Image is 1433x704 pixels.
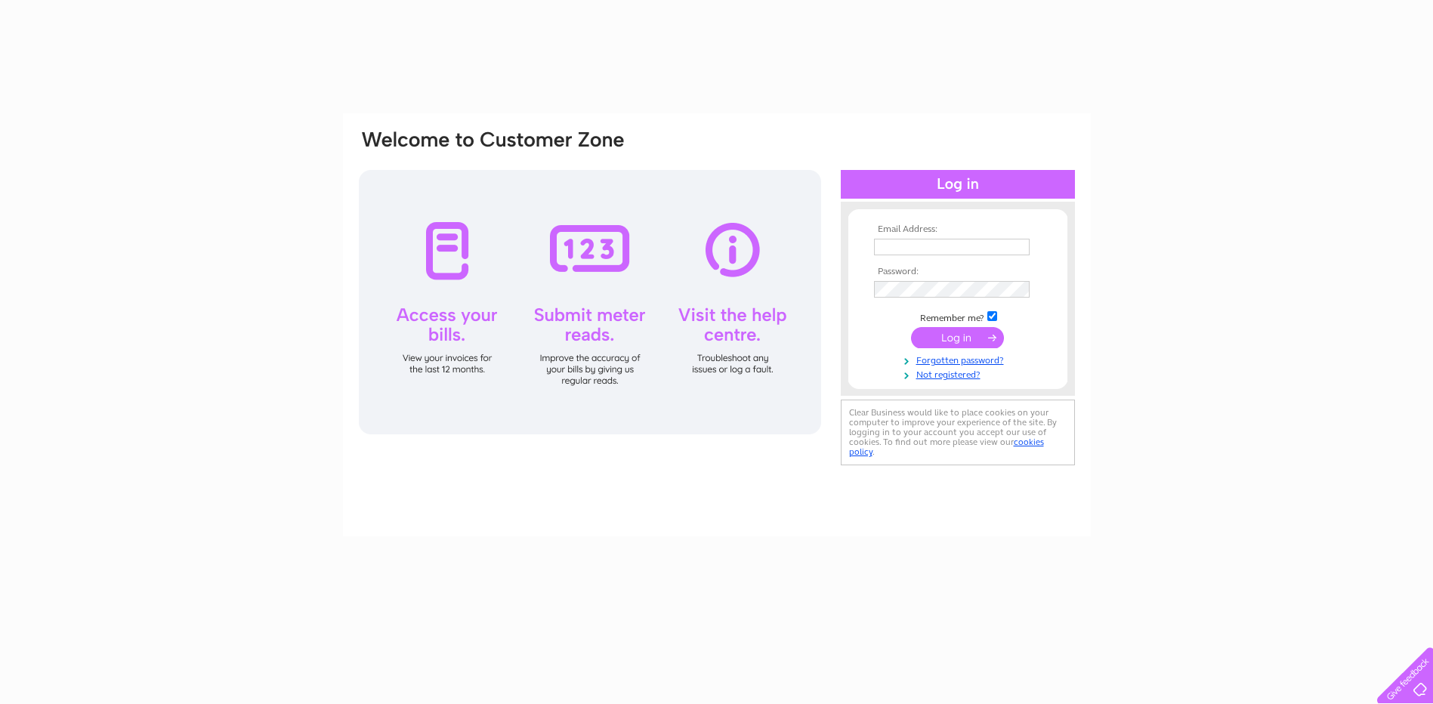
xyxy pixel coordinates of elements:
[870,224,1045,235] th: Email Address:
[841,400,1075,465] div: Clear Business would like to place cookies on your computer to improve your experience of the sit...
[849,437,1044,457] a: cookies policy
[870,267,1045,277] th: Password:
[874,366,1045,381] a: Not registered?
[870,309,1045,324] td: Remember me?
[874,352,1045,366] a: Forgotten password?
[911,327,1004,348] input: Submit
